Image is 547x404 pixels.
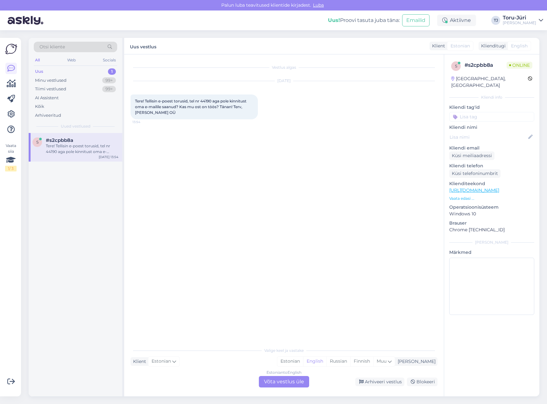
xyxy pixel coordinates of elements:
[449,187,499,193] a: [URL][DOMAIN_NAME]
[131,78,437,84] div: [DATE]
[449,151,494,160] div: Küsi meiliaadressi
[449,196,534,201] p: Vaata edasi ...
[36,140,39,144] span: s
[449,104,534,111] p: Kliendi tag'id
[451,75,528,89] div: [GEOGRAPHIC_DATA], [GEOGRAPHIC_DATA]
[402,14,430,26] button: Emailid
[35,95,59,101] div: AI Assistent
[503,20,536,25] div: [PERSON_NAME]
[450,134,527,141] input: Lisa nimi
[449,94,534,100] div: Kliendi info
[491,16,500,25] div: TJ
[449,124,534,131] p: Kliendi nimi
[39,44,65,50] span: Otsi kliente
[503,15,536,20] div: Toru-Jüri
[407,378,437,386] div: Blokeeri
[5,166,17,171] div: 1 / 3
[46,137,73,143] span: #s2cpbb8a
[449,204,534,211] p: Operatsioonisüsteem
[131,348,437,353] div: Valige keel ja vastake
[35,68,43,75] div: Uus
[455,64,457,68] span: s
[449,220,534,226] p: Brauser
[5,43,17,55] img: Askly Logo
[507,62,532,69] span: Online
[277,357,303,366] div: Estonian
[449,240,534,245] div: [PERSON_NAME]
[61,123,90,129] span: Uued vestlused
[266,370,302,375] div: Estonian to English
[102,56,117,64] div: Socials
[131,358,146,365] div: Klient
[449,226,534,233] p: Chrome [TECHNICAL_ID]
[66,56,77,64] div: Web
[449,180,534,187] p: Klienditeekond
[449,249,534,256] p: Märkmed
[355,378,404,386] div: Arhiveeri vestlus
[328,17,400,24] div: Proovi tasuta juba täna:
[465,61,507,69] div: # s2cpbb8a
[328,17,340,23] b: Uus!
[430,43,445,49] div: Klient
[135,99,247,115] span: Tere! Tellisin e-poest torusid, tel nr 44190 aga pole kinnitust oma e-mailile saanud? Kas mu ost ...
[131,65,437,70] div: Vestlus algas
[449,145,534,151] p: Kliendi email
[449,169,501,178] div: Küsi telefoninumbrit
[259,376,309,387] div: Võta vestlus üle
[46,143,118,155] div: Tere! Tellisin e-poest torusid, tel nr 44190 aga pole kinnitust oma e-mailile saanud? Kas mu ost ...
[449,163,534,169] p: Kliendi telefon
[132,120,156,124] span: 13:54
[303,357,326,366] div: English
[449,211,534,217] p: Windows 10
[99,155,118,159] div: [DATE] 13:54
[437,15,476,26] div: Aktiivne
[350,357,373,366] div: Finnish
[311,2,326,8] span: Luba
[102,77,116,84] div: 99+
[152,358,171,365] span: Estonian
[511,43,528,49] span: English
[479,43,506,49] div: Klienditugi
[35,103,44,110] div: Kõik
[326,357,350,366] div: Russian
[503,15,543,25] a: Toru-Jüri[PERSON_NAME]
[130,42,156,50] label: Uus vestlus
[34,56,41,64] div: All
[395,358,436,365] div: [PERSON_NAME]
[377,358,387,364] span: Muu
[451,43,470,49] span: Estonian
[35,86,66,92] div: Tiimi vestlused
[102,86,116,92] div: 99+
[35,112,61,119] div: Arhiveeritud
[108,68,116,75] div: 1
[35,77,67,84] div: Minu vestlused
[5,143,17,171] div: Vaata siia
[449,112,534,122] input: Lisa tag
